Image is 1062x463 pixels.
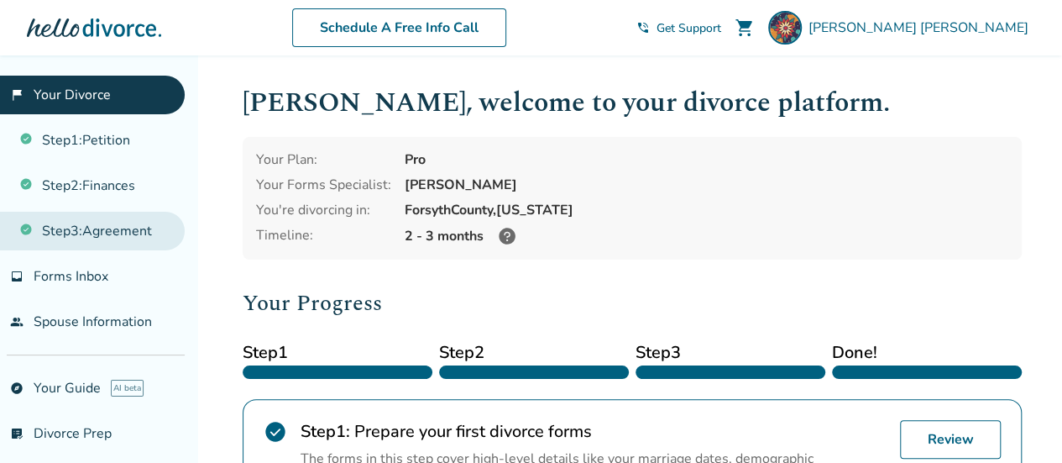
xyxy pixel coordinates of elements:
strong: Step 1 : [301,420,350,443]
span: [PERSON_NAME] [PERSON_NAME] [808,18,1035,37]
div: 2 - 3 months [405,226,1008,246]
span: flag_2 [10,88,24,102]
a: Review [900,420,1001,459]
h1: [PERSON_NAME] , welcome to your divorce platform. [243,82,1022,124]
span: Forms Inbox [34,267,108,286]
span: explore [10,381,24,395]
div: You're divorcing in: [256,201,391,219]
h2: Prepare your first divorce forms [301,420,887,443]
span: check_circle [264,420,287,444]
div: Pro [405,150,1008,169]
span: phone_in_talk [636,21,650,34]
span: Step 3 [636,340,825,366]
span: people [10,315,24,329]
span: Step 2 [439,340,629,366]
a: Schedule A Free Info Call [292,8,506,47]
span: AI beta [111,380,144,397]
span: inbox [10,270,24,283]
div: Timeline: [256,226,391,246]
span: shopping_cart [735,18,755,38]
div: [PERSON_NAME] [405,176,1008,194]
iframe: Chat Widget [978,382,1062,463]
span: list_alt_check [10,427,24,440]
div: Your Plan: [256,150,391,169]
div: Your Forms Specialist: [256,176,391,194]
span: Step 1 [243,340,432,366]
a: phone_in_talkGet Support [636,20,721,36]
span: Done! [832,340,1022,366]
h2: Your Progress [243,287,1022,320]
img: Maggie Shadburn [768,11,802,45]
div: Forsyth County, [US_STATE] [405,201,1008,219]
span: Get Support [657,20,721,36]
